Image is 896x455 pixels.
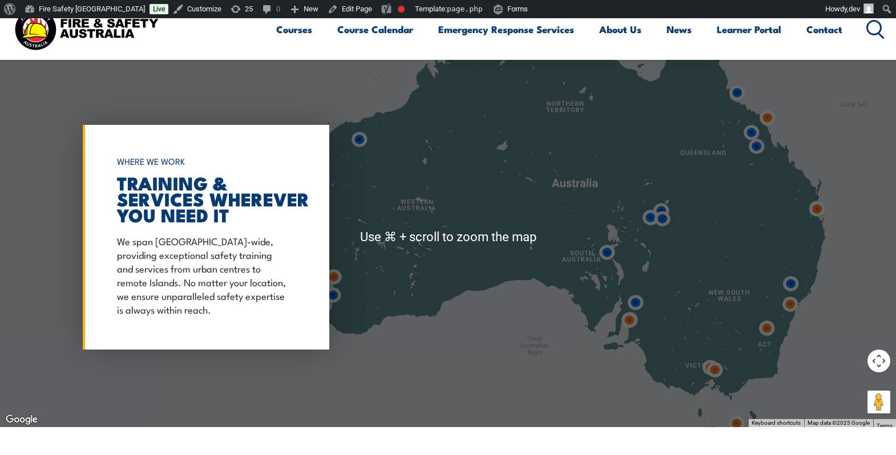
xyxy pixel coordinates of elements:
h6: WHERE WE WORK [117,151,289,172]
button: Keyboard shortcuts [752,419,801,427]
a: Live [150,4,168,14]
span: Map data ©2025 Google [808,420,870,426]
a: Open this area in Google Maps (opens a new window) [3,412,41,427]
a: News [667,14,692,44]
h2: TRAINING & SERVICES WHEREVER YOU NEED IT [117,174,289,222]
button: Map camera controls [867,350,890,372]
div: Needs improvement [398,6,405,13]
button: Drag Pegman onto the map to open Street View [867,391,890,413]
img: Google [3,412,41,427]
p: We span [GEOGRAPHIC_DATA]-wide, providing exceptional safety training and services from urban cen... [117,234,289,316]
a: Courses [276,14,312,44]
a: Course Calendar [337,14,413,44]
a: Emergency Response Services [438,14,574,44]
a: About Us [599,14,641,44]
a: Contact [806,14,842,44]
span: page.php [447,5,483,13]
a: Learner Portal [717,14,781,44]
a: Terms (opens in new tab) [877,422,893,429]
span: dev [849,5,860,13]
